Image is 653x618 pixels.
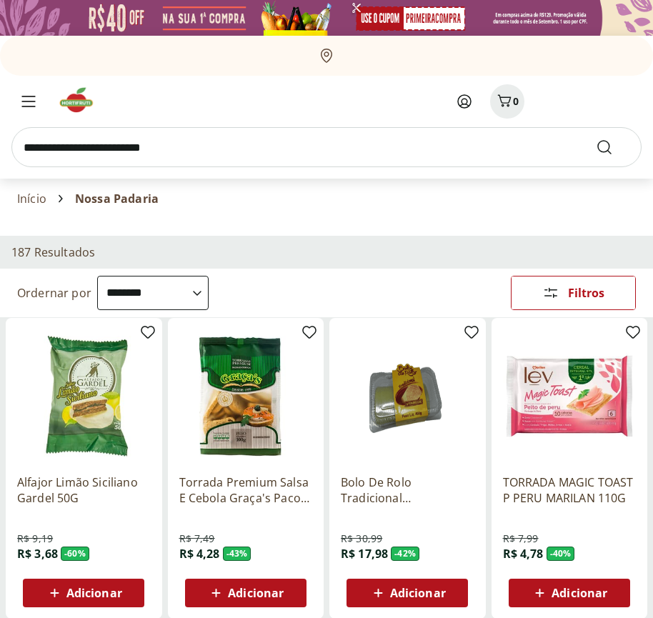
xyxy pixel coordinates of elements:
a: TORRADA MAGIC TOAST P PERU MARILAN 110G [503,474,637,506]
span: R$ 7,49 [179,532,215,546]
span: - 43 % [223,547,251,561]
input: search [11,127,642,167]
a: Início [17,192,46,205]
span: R$ 7,99 [503,532,539,546]
span: Adicionar [228,587,284,599]
button: Adicionar [347,579,468,607]
span: Adicionar [552,587,607,599]
button: Adicionar [509,579,630,607]
button: Filtros [511,276,636,310]
button: Submit Search [596,139,630,156]
button: Adicionar [23,579,144,607]
img: Bolo De Rolo Tradicional Dopernambucano 400G [341,329,474,463]
button: Carrinho [490,84,524,119]
img: Alfajor Limão Siciliano Gardel 50G [17,329,151,463]
span: 0 [513,94,519,108]
span: Nossa Padaria [75,192,159,205]
a: Bolo De Rolo Tradicional Dopernambucano 400G [341,474,474,506]
span: Adicionar [390,587,446,599]
span: R$ 17,98 [341,546,388,562]
svg: Abrir Filtros [542,284,559,301]
label: Ordernar por [17,285,91,301]
span: R$ 3,68 [17,546,58,562]
span: - 40 % [547,547,575,561]
span: Adicionar [66,587,122,599]
span: Filtros [568,287,604,299]
span: R$ 30,99 [341,532,382,546]
span: R$ 4,78 [503,546,544,562]
button: Menu [11,84,46,119]
a: Alfajor Limão Siciliano Gardel 50G [17,474,151,506]
h2: 187 Resultados [11,244,95,260]
button: Adicionar [185,579,306,607]
span: R$ 4,28 [179,546,220,562]
img: Torrada Premium Salsa E Cebola Graça's Pacote 100G [179,329,313,463]
span: - 42 % [391,547,419,561]
span: - 60 % [61,547,89,561]
a: Torrada Premium Salsa E Cebola Graça's Pacote 100G [179,474,313,506]
img: Hortifruti [57,86,105,114]
img: TORRADA MAGIC TOAST P PERU MARILAN 110G [503,329,637,463]
span: R$ 9,19 [17,532,53,546]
